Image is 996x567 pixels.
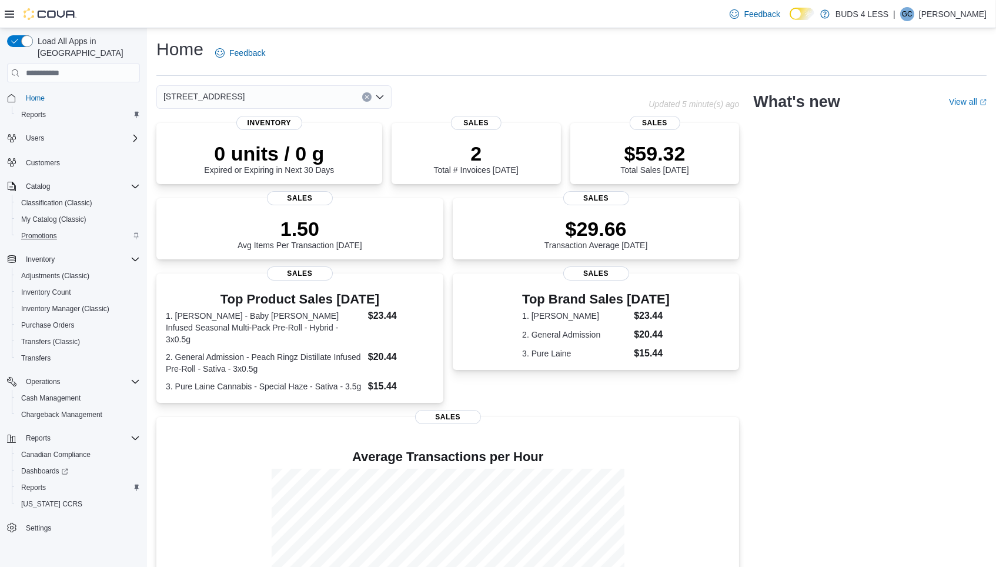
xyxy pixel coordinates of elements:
[12,317,145,333] button: Purchase Orders
[16,229,62,243] a: Promotions
[267,191,333,205] span: Sales
[433,142,518,175] div: Total # Invoices [DATE]
[368,309,434,323] dd: $23.44
[12,228,145,244] button: Promotions
[21,131,49,145] button: Users
[26,158,60,168] span: Customers
[16,302,140,316] span: Inventory Manager (Classic)
[21,353,51,363] span: Transfers
[16,229,140,243] span: Promotions
[12,463,145,479] a: Dashboards
[21,131,140,145] span: Users
[166,381,363,392] dt: 3. Pure Laine Cannabis - Special Haze - Sativa - 3.5g
[12,268,145,284] button: Adjustments (Classic)
[16,351,55,365] a: Transfers
[2,519,145,536] button: Settings
[725,2,784,26] a: Feedback
[16,351,140,365] span: Transfers
[166,351,363,375] dt: 2. General Admission - Peach Ringz Distillate Infused Pre-Roll - Sativa - 3x0.5g
[166,450,730,464] h4: Average Transactions per Hour
[26,134,44,143] span: Users
[919,7,987,21] p: [PERSON_NAME]
[16,302,114,316] a: Inventory Manager (Classic)
[744,8,780,20] span: Feedback
[2,154,145,171] button: Customers
[16,285,76,299] a: Inventory Count
[16,318,140,332] span: Purchase Orders
[362,92,372,102] button: Clear input
[16,269,94,283] a: Adjustments (Classic)
[16,481,140,495] span: Reports
[238,217,362,241] p: 1.50
[12,333,145,350] button: Transfers (Classic)
[33,35,140,59] span: Load All Apps in [GEOGRAPHIC_DATA]
[229,47,265,59] span: Feedback
[2,430,145,446] button: Reports
[522,348,629,359] dt: 3. Pure Laine
[522,310,629,322] dt: 1. [PERSON_NAME]
[12,496,145,512] button: [US_STATE] CCRS
[21,179,55,194] button: Catalog
[7,85,140,567] nav: Complex example
[12,284,145,301] button: Inventory Count
[21,375,65,389] button: Operations
[12,390,145,406] button: Cash Management
[16,108,140,122] span: Reports
[16,448,140,462] span: Canadian Compliance
[16,481,51,495] a: Reports
[634,328,670,342] dd: $20.44
[16,464,140,478] span: Dashboards
[204,142,334,165] p: 0 units / 0 g
[16,448,95,462] a: Canadian Compliance
[12,211,145,228] button: My Catalog (Classic)
[2,373,145,390] button: Operations
[26,255,55,264] span: Inventory
[267,266,333,281] span: Sales
[163,89,245,104] span: [STREET_ADDRESS]
[16,285,140,299] span: Inventory Count
[12,106,145,123] button: Reports
[21,215,86,224] span: My Catalog (Classic)
[21,521,56,535] a: Settings
[433,142,518,165] p: 2
[21,156,65,170] a: Customers
[16,408,140,422] span: Chargeback Management
[563,191,629,205] span: Sales
[544,217,648,241] p: $29.66
[12,479,145,496] button: Reports
[634,346,670,361] dd: $15.44
[16,335,140,349] span: Transfers (Classic)
[21,288,71,297] span: Inventory Count
[16,196,140,210] span: Classification (Classic)
[16,464,73,478] a: Dashboards
[16,497,140,511] span: Washington CCRS
[2,178,145,195] button: Catalog
[166,310,363,345] dt: 1. [PERSON_NAME] - Baby [PERSON_NAME] Infused Seasonal Multi-Pack Pre-Roll - Hybrid - 3x0.5g
[16,108,51,122] a: Reports
[522,292,670,306] h3: Top Brand Sales [DATE]
[522,329,629,341] dt: 2. General Admission
[634,309,670,323] dd: $23.44
[949,97,987,106] a: View allExternal link
[238,217,362,250] div: Avg Items Per Transaction [DATE]
[16,391,140,405] span: Cash Management
[21,179,140,194] span: Catalog
[21,483,46,492] span: Reports
[16,318,79,332] a: Purchase Orders
[16,269,140,283] span: Adjustments (Classic)
[415,410,481,424] span: Sales
[16,391,85,405] a: Cash Management
[2,89,145,106] button: Home
[2,130,145,146] button: Users
[24,8,76,20] img: Cova
[21,393,81,403] span: Cash Management
[16,212,140,226] span: My Catalog (Classic)
[620,142,688,175] div: Total Sales [DATE]
[21,91,49,105] a: Home
[544,217,648,250] div: Transaction Average [DATE]
[236,116,302,130] span: Inventory
[21,431,55,445] button: Reports
[21,271,89,281] span: Adjustments (Classic)
[210,41,270,65] a: Feedback
[12,301,145,317] button: Inventory Manager (Classic)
